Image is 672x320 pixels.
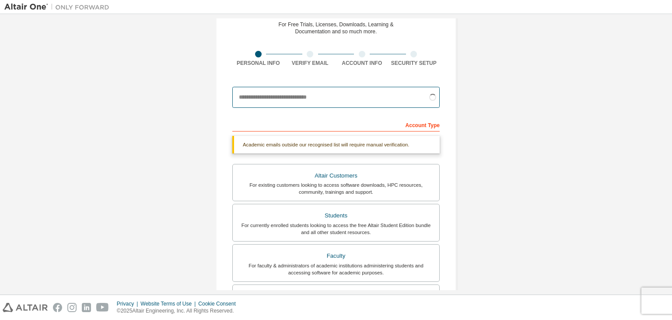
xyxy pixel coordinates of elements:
[238,210,434,222] div: Students
[336,60,388,67] div: Account Info
[232,136,440,153] div: Academic emails outside our recognised list will require manual verification.
[238,250,434,262] div: Faculty
[238,262,434,276] div: For faculty & administrators of academic institutions administering students and accessing softwa...
[140,300,198,307] div: Website Terms of Use
[284,60,336,67] div: Verify Email
[117,307,241,315] p: © 2025 Altair Engineering, Inc. All Rights Reserved.
[117,300,140,307] div: Privacy
[82,303,91,312] img: linkedin.svg
[238,181,434,196] div: For existing customers looking to access software downloads, HPC resources, community, trainings ...
[238,222,434,236] div: For currently enrolled students looking to access the free Altair Student Edition bundle and all ...
[198,300,241,307] div: Cookie Consent
[388,60,440,67] div: Security Setup
[279,21,394,35] div: For Free Trials, Licenses, Downloads, Learning & Documentation and so much more.
[238,170,434,182] div: Altair Customers
[53,303,62,312] img: facebook.svg
[3,303,48,312] img: altair_logo.svg
[232,117,440,132] div: Account Type
[4,3,114,11] img: Altair One
[67,303,77,312] img: instagram.svg
[232,60,284,67] div: Personal Info
[96,303,109,312] img: youtube.svg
